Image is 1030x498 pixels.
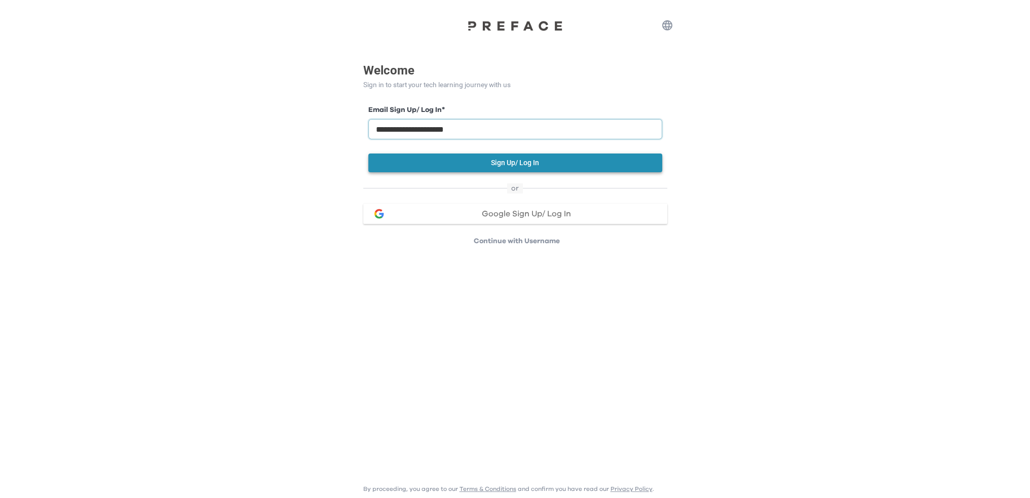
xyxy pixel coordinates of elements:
img: google login [373,208,385,220]
a: Terms & Conditions [460,486,516,492]
button: Sign Up/ Log In [368,154,662,172]
p: By proceeding, you agree to our and confirm you have read our . [363,485,654,493]
p: Sign in to start your tech learning journey with us [363,80,667,90]
p: Continue with Username [366,236,667,246]
span: or [507,183,523,194]
button: google loginGoogle Sign Up/ Log In [363,204,667,224]
img: Preface Logo [465,20,566,31]
span: Google Sign Up/ Log In [482,210,571,218]
label: Email Sign Up/ Log In * [368,105,662,116]
p: Welcome [363,61,667,80]
a: Privacy Policy [611,486,653,492]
